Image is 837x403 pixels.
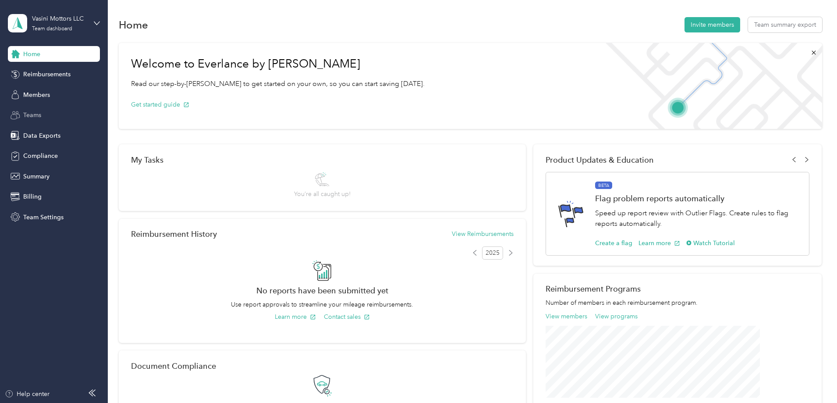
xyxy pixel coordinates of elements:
[131,286,514,295] h2: No reports have been submitted yet
[23,90,50,100] span: Members
[595,312,638,321] button: View programs
[23,151,58,160] span: Compliance
[131,155,514,164] div: My Tasks
[748,17,822,32] button: Team summary export
[23,111,41,120] span: Teams
[275,312,316,321] button: Learn more
[32,14,87,23] div: Vasini Mottors LLC
[788,354,837,403] iframe: Everlance-gr Chat Button Frame
[482,246,503,260] span: 2025
[23,50,40,59] span: Home
[23,131,60,140] span: Data Exports
[686,239,735,248] button: Watch Tutorial
[684,17,740,32] button: Invite members
[595,239,632,248] button: Create a flag
[131,229,217,239] h2: Reimbursement History
[324,312,370,321] button: Contact sales
[23,192,42,201] span: Billing
[595,194,800,203] h1: Flag problem reports automatically
[131,78,425,89] p: Read our step-by-[PERSON_NAME] to get started on your own, so you can start saving [DATE].
[595,208,800,229] p: Speed up report review with Outlier Flags. Create rules to flag reports automatically.
[5,389,50,399] button: Help center
[131,100,189,109] button: Get started guide
[23,172,50,181] span: Summary
[546,312,587,321] button: View members
[546,155,654,164] span: Product Updates & Education
[597,43,822,129] img: Welcome to everlance
[32,26,72,32] div: Team dashboard
[23,213,64,222] span: Team Settings
[119,20,148,29] h1: Home
[131,300,514,309] p: Use report approvals to streamline your mileage reimbursements.
[546,284,809,293] h2: Reimbursement Programs
[638,239,680,248] button: Learn more
[131,57,425,71] h1: Welcome to Everlance by [PERSON_NAME]
[595,182,612,189] span: BETA
[131,361,216,371] h2: Document Compliance
[452,229,514,239] button: View Reimbursements
[546,298,809,307] p: Number of members in each reimbursement program.
[23,70,71,79] span: Reimbursements
[294,189,351,199] span: You’re all caught up!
